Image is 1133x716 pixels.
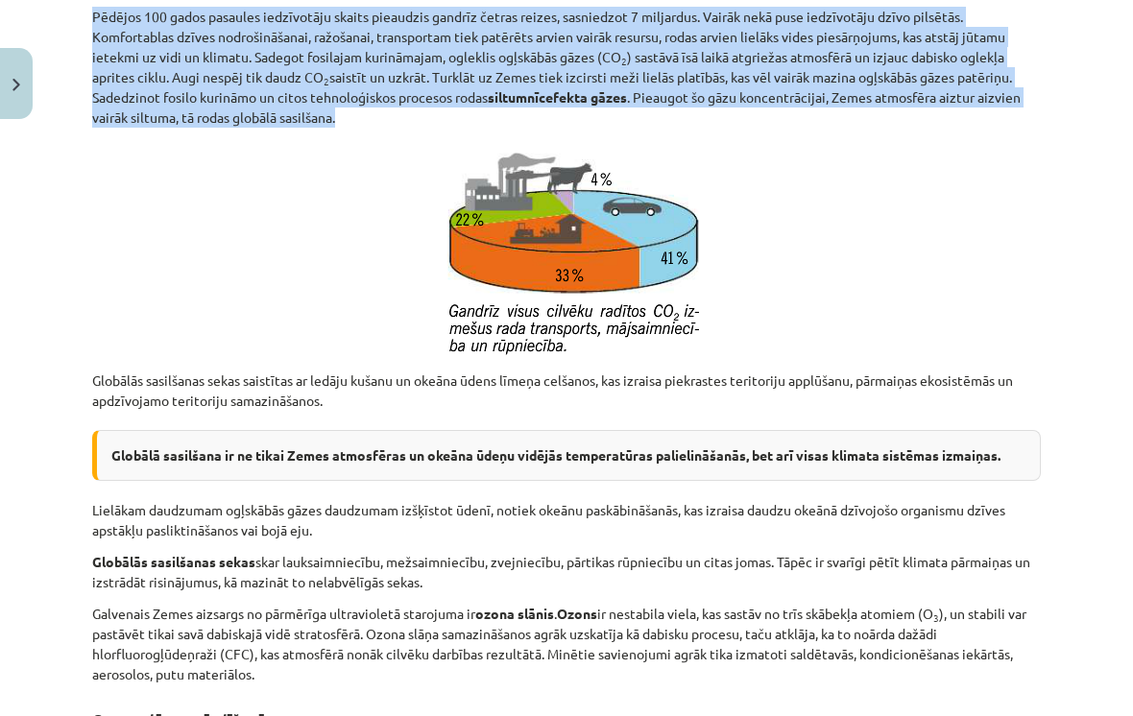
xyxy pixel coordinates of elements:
b: Ozons [557,605,597,622]
p: Pēdējos 100 gados pasaules iedzīvotāju skaits pieaudzis gandrīz četras reizes, sasniedzot 7 milja... [92,7,1041,128]
b: Globālā sasilšana ir ne tikai Zemes atmosfēras un okeāna ūdeņu vidējās temperatūras palielināšanā... [111,446,1000,464]
p: Lielākam daudzumam ogļskābās gāzes daudzumam izšķīstot ūdenī, notiek okeānu paskābināšanās, kas i... [92,500,1041,540]
b: Globālās sasilšanas sekas [92,553,255,570]
sub: 2 [621,54,627,68]
sub: 3 [933,610,939,625]
b: ozona slānis [475,605,554,622]
sub: 2 [324,74,329,88]
p: skar lauksaimniecību, mežsaimniecību, zvejniecību, pārtikas rūpniecību un citas jomas. Tāpēc ir s... [92,552,1041,592]
b: siltumnīcefekta gāzes [488,88,627,106]
img: icon-close-lesson-0947bae3869378f0d4975bcd49f059093ad1ed9edebbc8119c70593378902aed.svg [12,79,20,91]
p: Globālās sasilšanas sekas saistītas ar ledāju kušanu un okeāna ūdens līmeņa celšanos, kas izraisa... [92,370,1041,411]
p: Galvenais Zemes aizsargs no pārmērīga ultravioletā starojuma ir . ir nestabila viela, kas sastāv ... [92,604,1041,684]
